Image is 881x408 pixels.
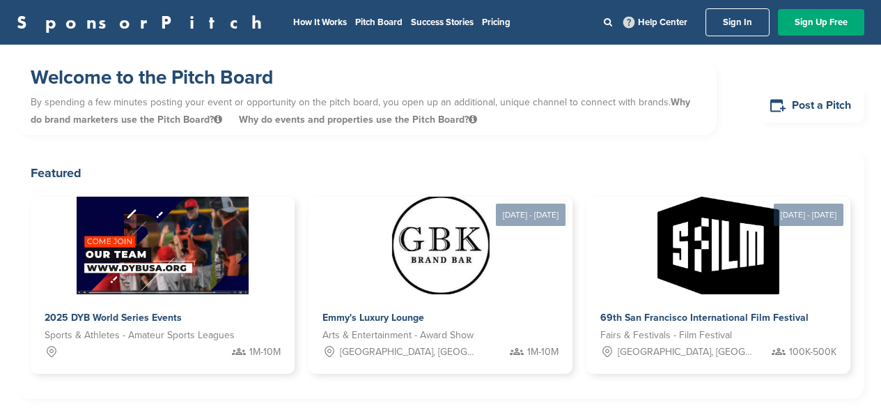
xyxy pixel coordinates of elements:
[392,197,490,294] img: Sponsorpitch &
[249,345,281,360] span: 1M-10M
[77,197,249,294] img: Sponsorpitch &
[239,114,477,126] span: Why do events and properties use the Pitch Board?
[789,345,836,360] span: 100K-500K
[309,174,572,374] a: [DATE] - [DATE] Sponsorpitch & Emmy's Luxury Lounge Arts & Entertainment - Award Show [GEOGRAPHIC...
[340,345,476,360] span: [GEOGRAPHIC_DATA], [GEOGRAPHIC_DATA]
[705,8,770,36] a: Sign In
[778,9,864,36] a: Sign Up Free
[31,65,703,90] h1: Welcome to the Pitch Board
[355,17,403,28] a: Pitch Board
[31,163,850,183] h2: Featured
[45,312,182,324] span: 2025 DYB World Series Events
[482,17,510,28] a: Pricing
[600,328,732,343] span: Fairs & Festivals - Film Festival
[657,197,779,294] img: Sponsorpitch &
[17,13,271,31] a: SponsorPitch
[31,197,295,374] a: Sponsorpitch & 2025 DYB World Series Events Sports & Athletes - Amateur Sports Leagues 1M-10M
[45,328,235,343] span: Sports & Athletes - Amateur Sports Leagues
[293,17,347,28] a: How It Works
[618,345,754,360] span: [GEOGRAPHIC_DATA], [GEOGRAPHIC_DATA]
[322,312,424,324] span: Emmy's Luxury Lounge
[411,17,474,28] a: Success Stories
[586,174,850,374] a: [DATE] - [DATE] Sponsorpitch & 69th San Francisco International Film Festival Fairs & Festivals -...
[31,90,703,132] p: By spending a few minutes posting your event or opportunity on the pitch board, you open up an ad...
[322,328,474,343] span: Arts & Entertainment - Award Show
[758,89,864,123] a: Post a Pitch
[600,312,809,324] span: 69th San Francisco International Film Festival
[496,204,566,226] div: [DATE] - [DATE]
[774,204,843,226] div: [DATE] - [DATE]
[527,345,559,360] span: 1M-10M
[621,14,690,31] a: Help Center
